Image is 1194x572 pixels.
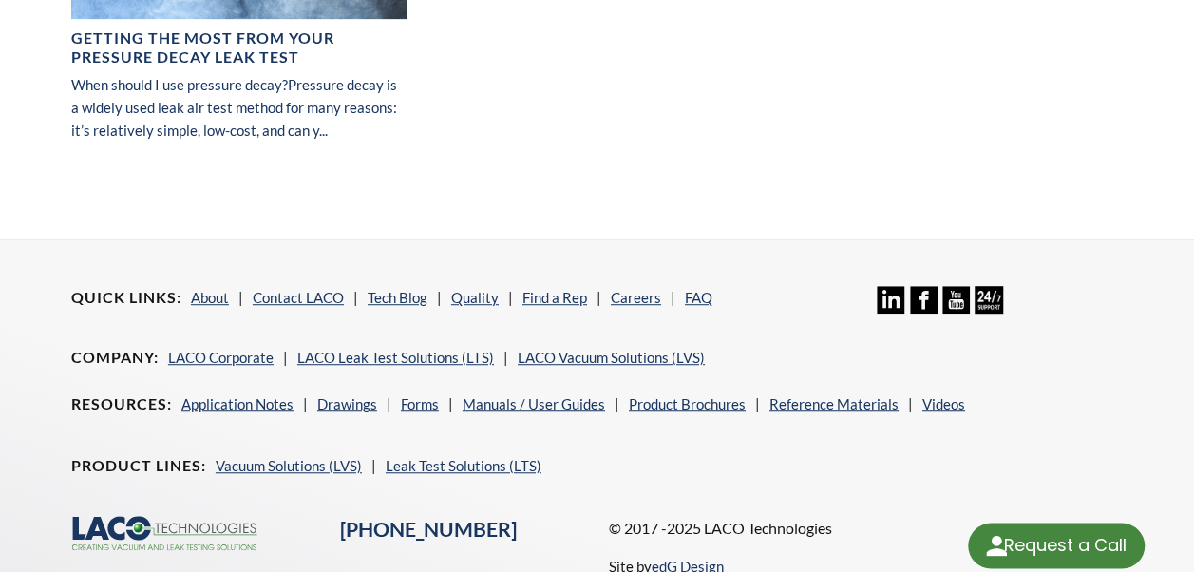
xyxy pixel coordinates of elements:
[463,395,605,412] a: Manuals / User Guides
[981,530,1012,561] img: round button
[518,349,705,366] a: LACO Vacuum Solutions (LVS)
[609,516,1124,541] p: © 2017 -2025 LACO Technologies
[922,395,965,412] a: Videos
[401,395,439,412] a: Forms
[629,395,746,412] a: Product Brochures
[71,73,407,142] p: When should I use pressure decay?Pressure decay is a widely used leak air test method for many re...
[297,349,494,366] a: LACO Leak Test Solutions (LTS)
[1003,523,1126,566] div: Request a Call
[769,395,899,412] a: Reference Materials
[71,348,159,368] h4: Company
[386,457,541,474] a: Leak Test Solutions (LTS)
[216,457,362,474] a: Vacuum Solutions (LVS)
[611,289,661,306] a: Careers
[317,395,377,412] a: Drawings
[71,288,181,308] h4: Quick Links
[71,29,407,68] h4: Getting the Most From Your Pressure Decay Leak Test
[968,523,1145,568] div: Request a Call
[253,289,344,306] a: Contact LACO
[975,299,1002,316] a: 24/7 Support
[685,289,712,306] a: FAQ
[368,289,427,306] a: Tech Blog
[340,517,517,542] a: [PHONE_NUMBER]
[71,394,172,414] h4: Resources
[451,289,499,306] a: Quality
[975,286,1002,314] img: 24/7 Support Icon
[71,456,206,476] h4: Product Lines
[191,289,229,306] a: About
[168,349,274,366] a: LACO Corporate
[522,289,587,306] a: Find a Rep
[181,395,294,412] a: Application Notes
